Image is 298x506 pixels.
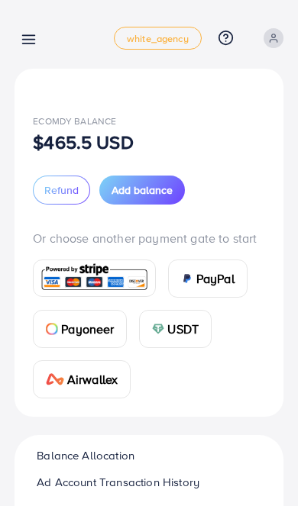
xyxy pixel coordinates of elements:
button: Refund [33,176,90,205]
img: card [152,323,164,335]
p: Or choose another payment gate to start [33,229,265,247]
a: cardUSDT [139,310,212,348]
p: $465.5 USD [33,133,134,151]
span: Add balance [112,182,173,198]
span: USDT [167,320,199,338]
span: Payoneer [61,320,114,338]
span: PayPal [196,269,235,288]
iframe: Chat [233,437,287,495]
a: cardPayoneer [33,310,127,348]
button: Add balance [99,176,185,205]
a: cardAirwallex [33,360,131,398]
a: cardPayPal [168,259,248,298]
span: Ad Account Transaction History [37,474,199,491]
img: card [38,262,151,295]
img: card [181,272,193,285]
img: card [46,373,64,385]
img: card [46,323,58,335]
a: white_agency [114,27,202,50]
span: Refund [44,182,79,198]
span: white_agency [127,34,189,44]
span: Ecomdy Balance [33,114,116,127]
a: card [33,259,156,297]
span: Airwallex [67,370,118,388]
span: Balance Allocation [37,447,134,464]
